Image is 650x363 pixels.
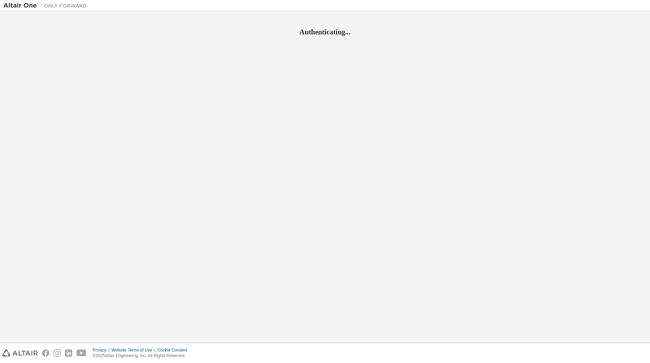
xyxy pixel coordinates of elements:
img: youtube.svg [76,349,86,357]
img: facebook.svg [42,349,49,357]
h2: Authenticating... [3,27,647,37]
img: linkedin.svg [65,349,72,357]
div: Privacy [93,347,111,353]
img: Altair One [3,2,90,9]
div: Cookie Consent [157,347,191,353]
p: © 2025 Altair Engineering, Inc. All Rights Reserved. [93,353,191,359]
img: altair_logo.svg [2,349,38,357]
div: Website Terms of Use [111,347,157,353]
img: instagram.svg [53,349,61,357]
